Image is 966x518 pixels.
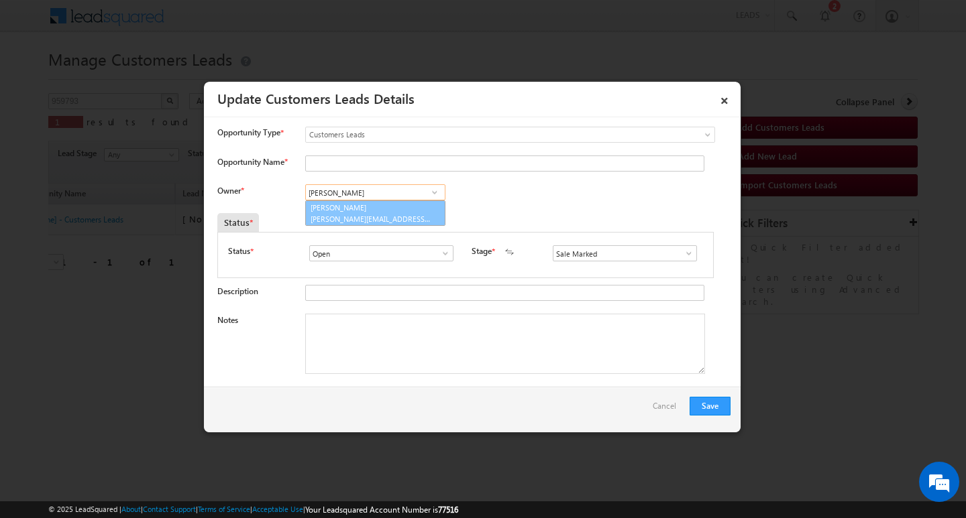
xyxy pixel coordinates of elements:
[217,157,287,167] label: Opportunity Name
[48,503,458,516] span: © 2025 LeadSquared | | | | |
[121,505,141,513] a: About
[311,214,431,224] span: [PERSON_NAME][EMAIL_ADDRESS][DOMAIN_NAME]
[305,505,458,515] span: Your Leadsquared Account Number is
[182,413,244,431] em: Start Chat
[677,247,694,260] a: Show All Items
[23,70,56,88] img: d_60004797649_company_0_60004797649
[220,7,252,39] div: Minimize live chat window
[198,505,250,513] a: Terms of Service
[217,88,415,107] a: Update Customers Leads Details
[217,127,280,139] span: Opportunity Type
[217,286,258,296] label: Description
[690,397,731,415] button: Save
[426,186,443,199] a: Show All Items
[309,245,453,261] input: Type to Search
[228,245,250,257] label: Status
[305,184,445,200] input: Type to Search
[143,505,196,513] a: Contact Support
[438,505,458,515] span: 77516
[217,213,259,232] div: Status
[433,247,450,260] a: Show All Items
[17,124,245,401] textarea: Type your message and hit 'Enter'
[252,505,303,513] a: Acceptable Use
[472,245,492,257] label: Stage
[305,200,445,226] a: [PERSON_NAME]
[306,129,660,141] span: Customers Leads
[70,70,225,88] div: Chat with us now
[713,86,736,110] a: ×
[217,186,244,196] label: Owner
[653,397,683,422] a: Cancel
[553,245,697,261] input: Type to Search
[305,127,715,143] a: Customers Leads
[217,315,238,325] label: Notes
